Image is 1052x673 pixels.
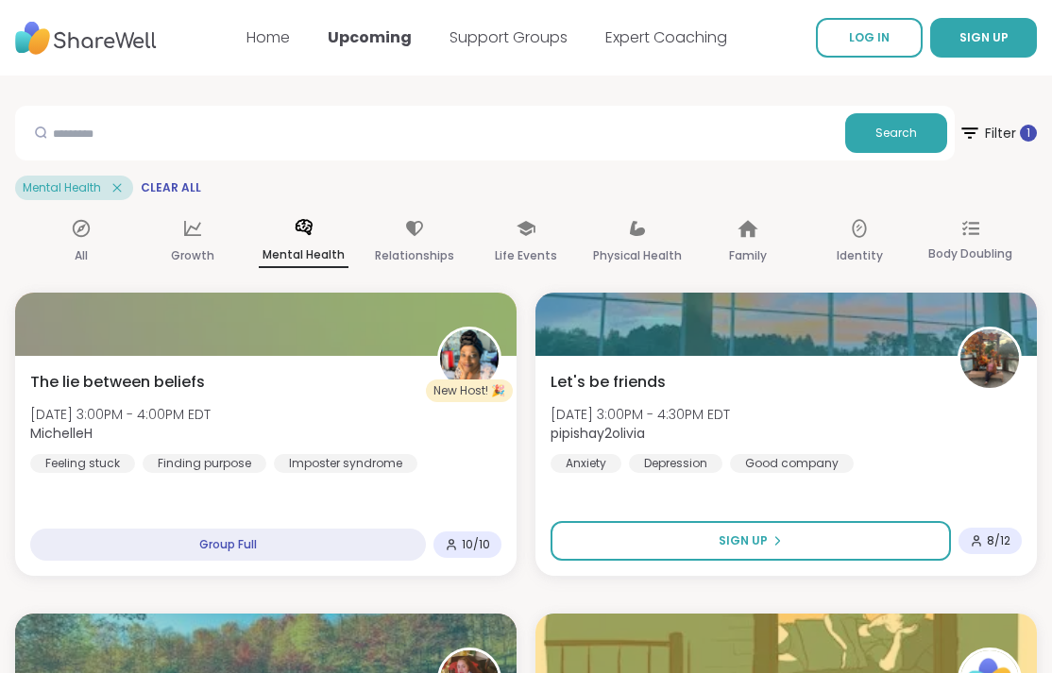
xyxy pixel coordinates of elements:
[593,244,682,267] p: Physical Health
[259,244,348,268] p: Mental Health
[143,454,266,473] div: Finding purpose
[30,529,426,561] div: Group Full
[605,26,727,48] a: Expert Coaching
[30,424,93,443] b: MichelleH
[30,371,205,394] span: The lie between beliefs
[426,379,513,402] div: New Host! 🎉
[930,18,1037,58] button: SIGN UP
[551,454,621,473] div: Anxiety
[141,180,201,195] span: Clear All
[959,106,1037,160] button: Filter 1
[551,424,645,443] b: pipishay2olivia
[462,537,490,552] span: 10 / 10
[629,454,722,473] div: Depression
[845,113,947,153] button: Search
[30,454,135,473] div: Feeling stuck
[15,12,157,64] img: ShareWell Nav Logo
[960,329,1019,388] img: pipishay2olivia
[171,244,214,267] p: Growth
[928,243,1012,265] p: Body Doubling
[849,29,890,45] span: LOG IN
[837,244,883,267] p: Identity
[440,329,499,388] img: MichelleH
[328,26,412,48] a: Upcoming
[959,110,1037,156] span: Filter
[959,29,1009,45] span: SIGN UP
[495,244,557,267] p: Life Events
[450,26,568,48] a: Support Groups
[274,454,417,473] div: Imposter syndrome
[551,371,666,394] span: Let's be friends
[375,244,454,267] p: Relationships
[875,125,917,142] span: Search
[729,244,767,267] p: Family
[23,180,101,195] span: Mental Health
[816,18,923,58] a: LOG IN
[730,454,854,473] div: Good company
[75,244,88,267] p: All
[551,521,951,561] button: Sign Up
[1027,126,1030,142] span: 1
[719,532,768,549] span: Sign Up
[551,405,730,424] span: [DATE] 3:00PM - 4:30PM EDT
[30,405,211,424] span: [DATE] 3:00PM - 4:00PM EDT
[987,533,1010,548] span: 8 / 12
[246,26,290,48] a: Home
